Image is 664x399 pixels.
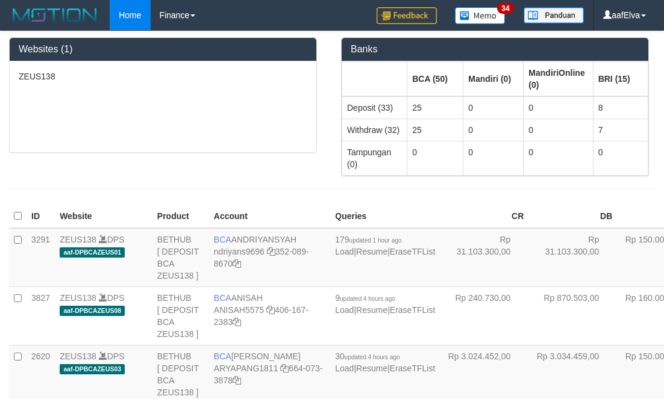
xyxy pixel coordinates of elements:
td: BETHUB [ DEPOSIT BCA ZEUS138 ] [152,228,209,287]
a: ARYAPANG1811 [214,363,278,373]
th: Group: activate to sort column ascending [593,61,648,96]
td: DPS [55,286,152,345]
img: MOTION_logo.png [9,6,101,24]
a: Load [335,363,354,373]
a: Copy ARYAPANG1811 to clipboard [280,363,289,373]
span: aaf-DPBCAZEUS08 [60,306,125,316]
td: 0 [407,141,463,175]
td: 0 [463,96,524,119]
th: CR [440,205,528,228]
a: ZEUS138 [60,293,96,303]
td: BETHUB [ DEPOSIT BCA ZEUS138 ] [152,286,209,345]
td: Tampungan (0) [342,141,407,175]
td: ANISAH 406-167-2383 [209,286,330,345]
td: 0 [463,119,524,141]
td: 25 [407,119,463,141]
a: Resume [356,363,387,373]
a: ZEUS138 [60,351,96,361]
span: updated 4 hours ago [345,354,400,360]
span: 9 [335,293,395,303]
h3: Websites (1) [19,44,307,55]
span: | | [335,235,435,256]
td: 0 [524,119,593,141]
td: 0 [463,141,524,175]
a: ANISAH5575 [214,305,264,315]
p: ZEUS138 [19,70,307,82]
a: Resume [356,247,387,256]
span: | | [335,351,435,373]
th: Group: activate to sort column ascending [407,61,463,96]
span: updated 4 hours ago [340,295,395,302]
span: aaf-DPBCAZEUS01 [60,247,125,258]
td: 3827 [27,286,55,345]
span: BCA [214,293,231,303]
a: Load [335,247,354,256]
span: 179 [335,235,401,244]
td: 8 [593,96,648,119]
a: Copy 6640733878 to clipboard [233,376,241,385]
th: ID [27,205,55,228]
th: Product [152,205,209,228]
td: 25 [407,96,463,119]
span: BCA [214,235,231,244]
th: DB [528,205,617,228]
span: 34 [497,3,513,14]
span: 30 [335,351,399,361]
a: ndriyans9696 [214,247,265,256]
a: EraseTFList [390,363,435,373]
td: 3291 [27,228,55,287]
a: Copy 4061672383 to clipboard [233,317,241,327]
a: Copy ANISAH5575 to clipboard [266,305,275,315]
td: 7 [593,119,648,141]
span: updated 1 hour ago [349,237,402,244]
th: Account [209,205,330,228]
td: DPS [55,228,152,287]
span: aaf-DPBCAZEUS03 [60,364,125,374]
td: Rp 240.730,00 [440,286,528,345]
td: Rp 31.103.300,00 [440,228,528,287]
span: | | [335,293,435,315]
a: Copy 3520898670 to clipboard [233,259,241,268]
a: Resume [356,305,387,315]
img: Feedback.jpg [377,7,437,24]
a: ZEUS138 [60,235,96,244]
h3: Banks [351,44,639,55]
a: Copy ndriyans9696 to clipboard [267,247,275,256]
span: BCA [214,351,231,361]
td: 0 [524,96,593,119]
td: Deposit (33) [342,96,407,119]
a: EraseTFList [390,247,435,256]
img: panduan.png [524,7,584,23]
td: Rp 870.503,00 [528,286,617,345]
th: Website [55,205,152,228]
a: Load [335,305,354,315]
th: Group: activate to sort column ascending [342,61,407,96]
img: Button%20Memo.svg [455,7,506,24]
a: EraseTFList [390,305,435,315]
th: Queries [330,205,440,228]
th: Group: activate to sort column ascending [524,61,593,96]
th: Group: activate to sort column ascending [463,61,524,96]
td: 0 [524,141,593,175]
td: Withdraw (32) [342,119,407,141]
td: 0 [593,141,648,175]
td: Rp 31.103.300,00 [528,228,617,287]
td: ANDRIYANSYAH 352-089-8670 [209,228,330,287]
